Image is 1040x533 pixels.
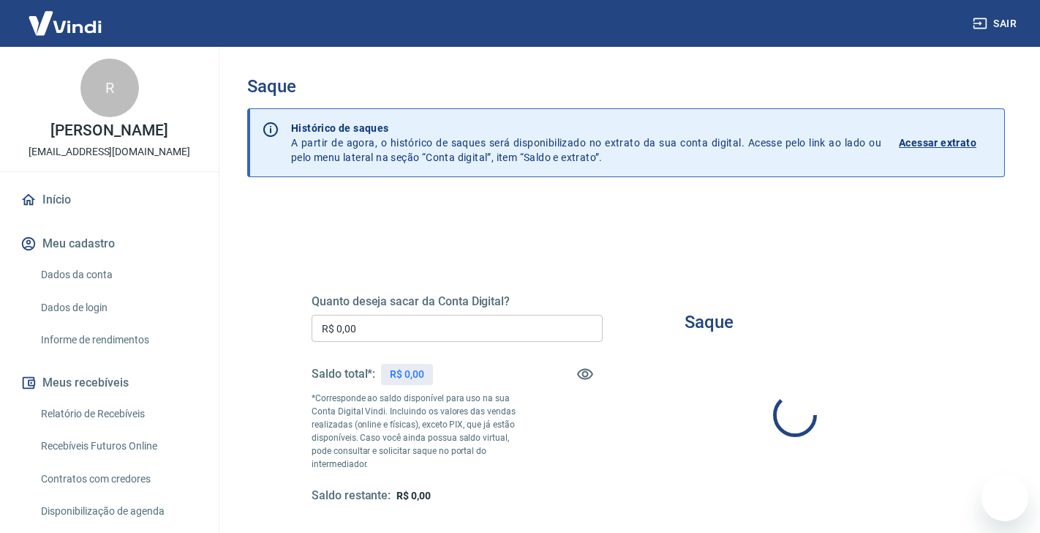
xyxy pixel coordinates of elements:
button: Sair [970,10,1022,37]
iframe: Button to launch messaging window [981,474,1028,521]
a: Informe de rendimentos [35,325,201,355]
a: Relatório de Recebíveis [35,399,201,429]
a: Dados de login [35,293,201,323]
p: Histórico de saques [291,121,881,135]
button: Meus recebíveis [18,367,201,399]
p: A partir de agora, o histórico de saques será disponibilizado no extrato da sua conta digital. Ac... [291,121,881,165]
h5: Saldo restante: [312,488,391,504]
h3: Saque [247,76,1005,97]
h3: Saque [685,312,734,332]
p: Acessar extrato [899,135,976,150]
a: Acessar extrato [899,121,992,165]
p: [PERSON_NAME] [50,123,167,138]
a: Disponibilização de agenda [35,496,201,526]
p: [EMAIL_ADDRESS][DOMAIN_NAME] [29,144,190,160]
span: R$ 0,00 [396,490,431,502]
div: R [80,59,139,117]
a: Recebíveis Futuros Online [35,431,201,461]
p: *Corresponde ao saldo disponível para uso na sua Conta Digital Vindi. Incluindo os valores das ve... [312,392,530,471]
img: Vindi [18,1,113,45]
h5: Saldo total*: [312,367,375,381]
p: R$ 0,00 [390,367,424,382]
h5: Quanto deseja sacar da Conta Digital? [312,294,603,309]
a: Dados da conta [35,260,201,290]
a: Contratos com credores [35,464,201,494]
button: Meu cadastro [18,228,201,260]
a: Início [18,184,201,216]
